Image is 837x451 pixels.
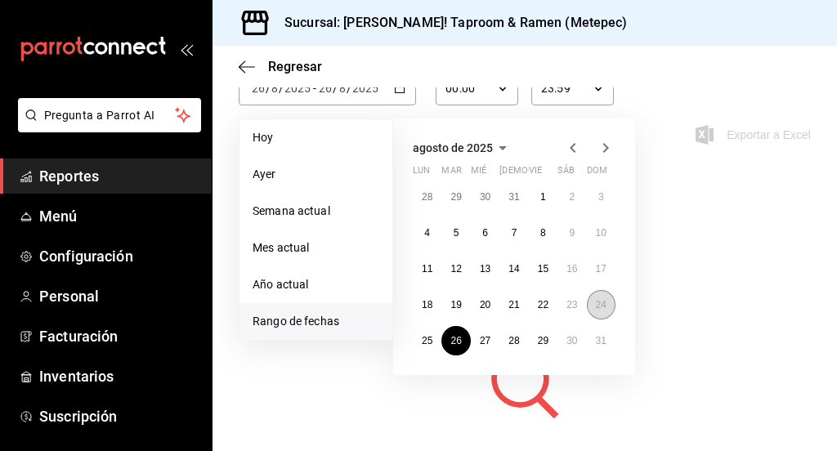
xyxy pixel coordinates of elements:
button: 9 de agosto de 2025 [557,218,586,248]
button: 7 de agosto de 2025 [499,218,528,248]
abbr: 12 de agosto de 2025 [450,263,461,275]
abbr: viernes [529,165,542,182]
button: 11 de agosto de 2025 [413,254,441,284]
abbr: 28 de agosto de 2025 [508,335,519,346]
abbr: 30 de agosto de 2025 [566,335,577,346]
span: Semana actual [253,203,379,220]
abbr: 22 de agosto de 2025 [538,299,548,310]
input: -- [271,82,279,95]
abbr: 31 de julio de 2025 [508,191,519,203]
button: 18 de agosto de 2025 [413,290,441,319]
button: 1 de agosto de 2025 [529,182,557,212]
abbr: sábado [557,165,575,182]
abbr: 11 de agosto de 2025 [422,263,432,275]
input: ---- [284,82,311,95]
button: 30 de julio de 2025 [471,182,499,212]
button: 2 de agosto de 2025 [557,182,586,212]
button: 13 de agosto de 2025 [471,254,499,284]
button: 29 de agosto de 2025 [529,326,557,355]
abbr: 24 de agosto de 2025 [596,299,606,310]
abbr: 21 de agosto de 2025 [508,299,519,310]
abbr: 8 de agosto de 2025 [540,227,546,239]
h3: Sucursal: [PERSON_NAME]! Taproom & Ramen (Metepec) [271,13,628,33]
button: 5 de agosto de 2025 [441,218,470,248]
abbr: 18 de agosto de 2025 [422,299,432,310]
button: 20 de agosto de 2025 [471,290,499,319]
abbr: 25 de agosto de 2025 [422,335,432,346]
button: 6 de agosto de 2025 [471,218,499,248]
abbr: 16 de agosto de 2025 [566,263,577,275]
abbr: 30 de julio de 2025 [480,191,490,203]
span: Personal [39,285,199,307]
abbr: 23 de agosto de 2025 [566,299,577,310]
abbr: 7 de agosto de 2025 [512,227,517,239]
button: 26 de agosto de 2025 [441,326,470,355]
button: 29 de julio de 2025 [441,182,470,212]
span: Inventarios [39,365,199,387]
button: 15 de agosto de 2025 [529,254,557,284]
button: 12 de agosto de 2025 [441,254,470,284]
span: Menú [39,205,199,227]
button: 25 de agosto de 2025 [413,326,441,355]
abbr: 31 de agosto de 2025 [596,335,606,346]
input: -- [251,82,266,95]
button: 31 de agosto de 2025 [587,326,615,355]
abbr: 13 de agosto de 2025 [480,263,490,275]
button: 23 de agosto de 2025 [557,290,586,319]
button: 27 de agosto de 2025 [471,326,499,355]
a: Pregunta a Parrot AI [11,118,201,136]
button: open_drawer_menu [180,42,193,56]
span: Año actual [253,276,379,293]
abbr: 4 de agosto de 2025 [424,227,430,239]
abbr: 2 de agosto de 2025 [569,191,575,203]
abbr: 19 de agosto de 2025 [450,299,461,310]
abbr: 14 de agosto de 2025 [508,263,519,275]
button: 22 de agosto de 2025 [529,290,557,319]
abbr: martes [441,165,461,182]
abbr: 17 de agosto de 2025 [596,263,606,275]
span: / [347,82,351,95]
span: Regresar [268,59,322,74]
button: 24 de agosto de 2025 [587,290,615,319]
input: -- [318,82,333,95]
span: Suscripción [39,405,199,427]
abbr: domingo [587,165,607,182]
span: Mes actual [253,239,379,257]
abbr: 9 de agosto de 2025 [569,227,575,239]
button: 4 de agosto de 2025 [413,218,441,248]
button: 17 de agosto de 2025 [587,254,615,284]
button: 30 de agosto de 2025 [557,326,586,355]
span: Ayer [253,166,379,183]
abbr: 29 de agosto de 2025 [538,335,548,346]
button: agosto de 2025 [413,138,512,158]
abbr: 5 de agosto de 2025 [454,227,459,239]
button: 31 de julio de 2025 [499,182,528,212]
abbr: 6 de agosto de 2025 [482,227,488,239]
span: Facturación [39,325,199,347]
span: Rango de fechas [253,313,379,330]
button: Regresar [239,59,322,74]
span: Hoy [253,129,379,146]
span: / [279,82,284,95]
abbr: miércoles [471,165,486,182]
button: 8 de agosto de 2025 [529,218,557,248]
abbr: 29 de julio de 2025 [450,191,461,203]
input: -- [338,82,347,95]
button: 16 de agosto de 2025 [557,254,586,284]
span: / [333,82,338,95]
abbr: 20 de agosto de 2025 [480,299,490,310]
button: Pregunta a Parrot AI [18,98,201,132]
button: 28 de julio de 2025 [413,182,441,212]
span: Reportes [39,165,199,187]
button: 21 de agosto de 2025 [499,290,528,319]
abbr: jueves [499,165,596,182]
span: / [266,82,271,95]
abbr: 28 de julio de 2025 [422,191,432,203]
abbr: 26 de agosto de 2025 [450,335,461,346]
button: 14 de agosto de 2025 [499,254,528,284]
abbr: lunes [413,165,430,182]
button: 19 de agosto de 2025 [441,290,470,319]
abbr: 10 de agosto de 2025 [596,227,606,239]
input: ---- [351,82,379,95]
button: 28 de agosto de 2025 [499,326,528,355]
